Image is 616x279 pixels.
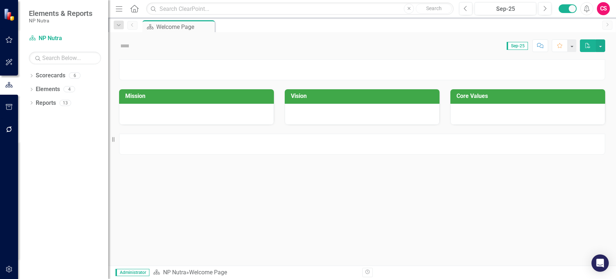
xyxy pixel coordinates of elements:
[475,2,536,15] button: Sep-25
[456,93,602,99] h3: Core Values
[36,99,56,107] a: Reports
[291,93,436,99] h3: Vision
[69,73,80,79] div: 6
[125,93,270,99] h3: Mission
[507,42,528,50] span: Sep-25
[426,5,442,11] span: Search
[29,34,101,43] a: NP Nutra
[64,86,75,93] div: 4
[477,5,534,13] div: Sep-25
[29,9,92,18] span: Elements & Reports
[163,269,186,276] a: NP Nutra
[119,40,131,52] img: Not Defined
[29,52,101,64] input: Search Below...
[189,269,227,276] div: Welcome Page
[146,3,454,15] input: Search ClearPoint...
[60,100,71,106] div: 13
[29,18,92,23] small: NP Nutra
[4,8,16,21] img: ClearPoint Strategy
[36,85,60,94] a: Elements
[115,269,149,276] span: Administrator
[153,269,357,277] div: »
[156,22,213,31] div: Welcome Page
[416,4,452,14] button: Search
[597,2,610,15] button: CS
[591,254,609,272] div: Open Intercom Messenger
[36,72,65,80] a: Scorecards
